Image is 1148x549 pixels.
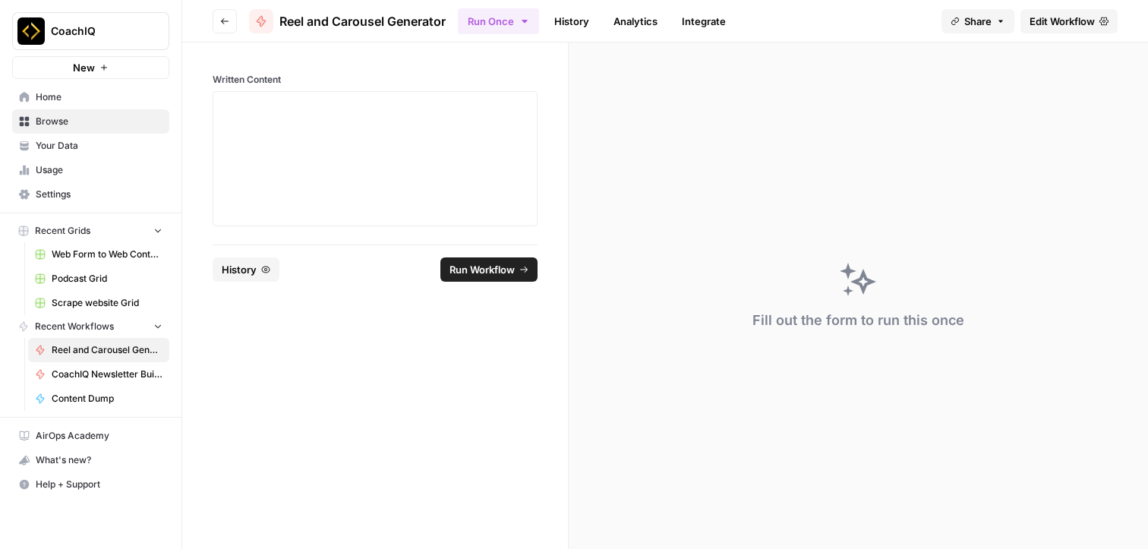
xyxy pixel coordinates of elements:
[12,109,169,134] a: Browse
[35,224,90,238] span: Recent Grids
[12,315,169,338] button: Recent Workflows
[51,24,143,39] span: CoachIQ
[752,310,964,331] div: Fill out the form to run this once
[28,338,169,362] a: Reel and Carousel Generator
[36,188,162,201] span: Settings
[1030,14,1095,29] span: Edit Workflow
[12,424,169,448] a: AirOps Academy
[249,9,446,33] a: Reel and Carousel Generator
[35,320,114,333] span: Recent Workflows
[73,60,95,75] span: New
[17,17,45,45] img: CoachIQ Logo
[545,9,598,33] a: History
[36,139,162,153] span: Your Data
[449,262,515,277] span: Run Workflow
[12,448,169,472] button: What's new?
[36,478,162,491] span: Help + Support
[12,12,169,50] button: Workspace: CoachIQ
[52,248,162,261] span: Web Form to Web Content Grid
[279,12,446,30] span: Reel and Carousel Generator
[52,296,162,310] span: Scrape website Grid
[12,158,169,182] a: Usage
[12,56,169,79] button: New
[12,85,169,109] a: Home
[28,387,169,411] a: Content Dump
[52,272,162,286] span: Podcast Grid
[12,472,169,497] button: Help + Support
[604,9,667,33] a: Analytics
[12,134,169,158] a: Your Data
[28,267,169,291] a: Podcast Grid
[222,262,257,277] span: History
[28,242,169,267] a: Web Form to Web Content Grid
[36,90,162,104] span: Home
[458,8,539,34] button: Run Once
[36,429,162,443] span: AirOps Academy
[36,163,162,177] span: Usage
[213,257,279,282] button: History
[213,73,538,87] label: Written Content
[12,219,169,242] button: Recent Grids
[673,9,735,33] a: Integrate
[12,182,169,207] a: Settings
[941,9,1014,33] button: Share
[52,392,162,405] span: Content Dump
[52,343,162,357] span: Reel and Carousel Generator
[28,291,169,315] a: Scrape website Grid
[13,449,169,472] div: What's new?
[36,115,162,128] span: Browse
[1020,9,1118,33] a: Edit Workflow
[964,14,992,29] span: Share
[440,257,538,282] button: Run Workflow
[52,368,162,381] span: CoachIQ Newsletter Builder
[28,362,169,387] a: CoachIQ Newsletter Builder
